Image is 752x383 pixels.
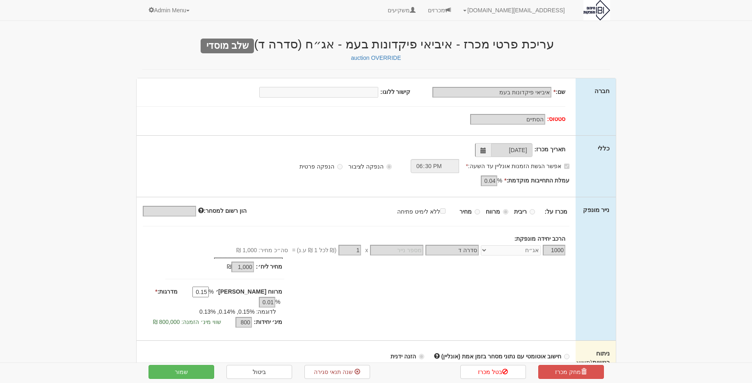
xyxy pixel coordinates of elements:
[338,245,361,255] input: מחיר *
[397,207,454,216] label: ללא לימיט פתיחה
[314,369,353,375] span: שנה תנאי סגירה
[545,208,568,215] strong: מכרז על:
[299,162,343,171] label: הנפקה פרטית
[209,287,214,296] span: %
[583,205,609,214] label: נייר מונפק
[419,354,424,359] input: הזנה ידנית
[153,319,221,325] span: שווי מינ׳ הזמנה: 800,000 ₪
[503,209,508,214] input: מרווח
[547,115,566,123] label: סטטוס:
[199,308,276,315] span: לדוגמה: 0.15%, 0.14%, 0.13%
[226,365,292,379] a: ביטול
[425,245,479,255] input: שם הסדרה *
[380,88,411,96] label: קישור ללוגו:
[348,162,392,171] label: הנפקה לציבור
[391,353,416,360] strong: הזנה ידנית
[295,246,336,254] span: (₪ לכל 1 ₪ ע.נ)
[142,37,610,51] h2: עריכת פרטי מכרז - איביאי פיקדונות בעמ - אג״ח (סדרה ד)
[564,354,569,359] input: חישוב אוטומטי עם נתוני מסחר בזמן אמת (אונליין)
[514,235,565,242] strong: הרכב יחידה מונפקת:
[514,208,527,215] strong: ריבית
[292,246,295,254] span: =
[256,262,283,271] label: מחיר ליח׳:
[337,164,343,169] input: הנפקה פרטית
[254,318,283,326] label: מינ׳ יחידות:
[582,349,609,375] label: ניתוח רגישות
[543,245,565,255] input: כמות
[192,262,256,272] div: ₪
[553,88,565,96] label: שם:
[201,39,254,53] span: שלב מוסדי
[594,87,610,95] label: חברה
[459,208,472,215] strong: מחיר
[216,287,282,296] label: מרווח [PERSON_NAME]׳
[365,246,368,254] span: x
[570,359,610,374] span: (תשואות ומרווחים)
[538,365,604,379] a: מחק מכרז
[441,353,562,360] strong: חישוב אוטומטי עם נתוני מסחר בזמן אמת (אונליין)
[236,246,288,254] span: סה״כ מחיר: 1,000 ₪
[304,365,370,379] a: שנה תנאי סגירה
[530,209,535,214] input: ריבית
[486,208,500,215] strong: מרווח
[370,245,423,255] input: מספר נייר
[198,207,247,215] label: הון רשום למסחר:
[155,287,178,296] label: מדרגות:
[386,164,392,169] input: הנפקה לציבור
[497,176,502,185] span: %
[535,145,566,153] label: תאריך מכרז:
[598,144,610,153] label: כללי
[504,176,569,185] label: עמלת התחייבות מוקדמת:
[466,162,569,170] label: אפשר הגשת הזמנות אונליין עד השעה:
[440,208,446,214] input: ללא לימיט פתיחה
[275,298,280,306] span: %
[460,365,526,379] a: בטל מכרז
[564,164,569,169] input: אפשר הגשת הזמנות אונליין עד השעה:*
[149,365,214,379] button: שמור
[475,209,480,214] input: מחיר
[351,55,401,61] a: auction OVERRIDE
